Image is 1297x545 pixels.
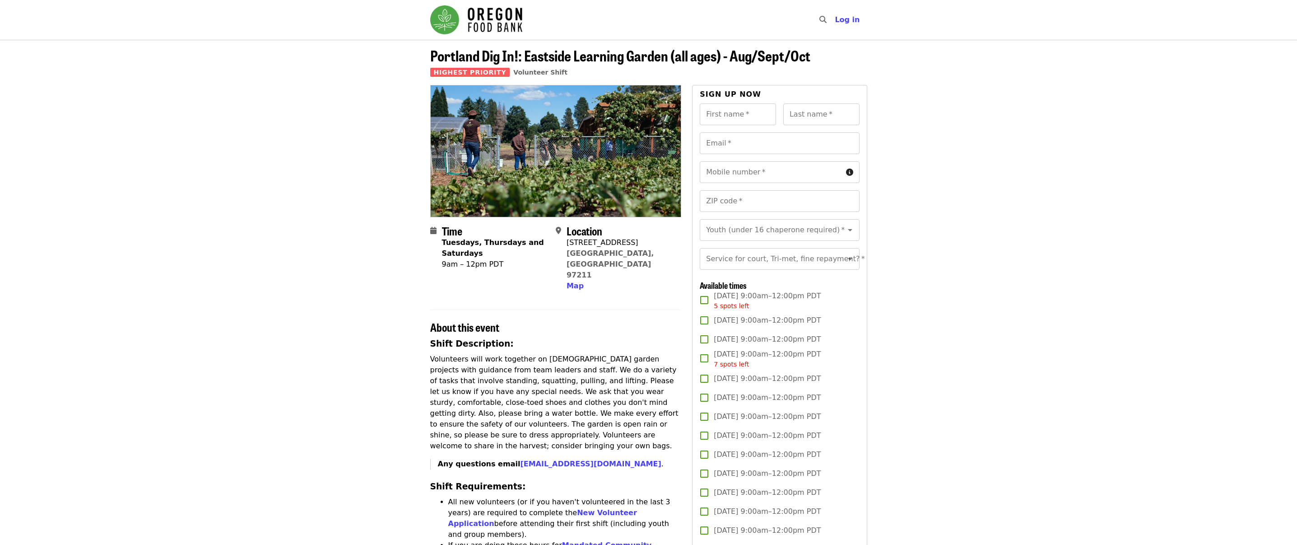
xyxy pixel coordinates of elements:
span: [DATE] 9:00am–12:00pm PDT [714,430,821,441]
span: 5 spots left [714,302,749,310]
img: Portland Dig In!: Eastside Learning Garden (all ages) - Aug/Sept/Oct organized by Oregon Food Bank [431,85,681,216]
input: Mobile number [700,161,842,183]
span: [DATE] 9:00am–12:00pm PDT [714,525,821,536]
a: Volunteer Shift [513,69,567,76]
i: search icon [819,15,827,24]
span: Portland Dig In!: Eastside Learning Garden (all ages) - Aug/Sept/Oct [430,45,810,66]
span: [DATE] 9:00am–12:00pm PDT [714,349,821,369]
img: Oregon Food Bank - Home [430,5,522,34]
strong: Any questions email [438,460,661,468]
span: [DATE] 9:00am–12:00pm PDT [714,468,821,479]
span: About this event [430,319,499,335]
span: [DATE] 9:00am–12:00pm PDT [714,373,821,384]
span: [DATE] 9:00am–12:00pm PDT [714,487,821,498]
span: Sign up now [700,90,761,99]
span: [DATE] 9:00am–12:00pm PDT [714,506,821,517]
span: [DATE] 9:00am–12:00pm PDT [714,334,821,345]
i: circle-info icon [846,168,853,177]
span: 7 spots left [714,361,749,368]
span: Available times [700,279,747,291]
input: Last name [783,103,860,125]
input: Email [700,132,859,154]
button: Map [567,281,584,291]
p: . [438,459,682,470]
li: All new volunteers (or if you haven't volunteered in the last 3 years) are required to complete t... [448,497,682,540]
strong: Tuesdays, Thursdays and Saturdays [442,238,544,258]
span: Time [442,223,462,239]
button: Open [844,224,856,236]
input: Search [832,9,839,31]
a: New Volunteer Application [448,508,637,528]
span: [DATE] 9:00am–12:00pm PDT [714,315,821,326]
a: [EMAIL_ADDRESS][DOMAIN_NAME] [520,460,661,468]
a: [GEOGRAPHIC_DATA], [GEOGRAPHIC_DATA] 97211 [567,249,654,279]
strong: Shift Description: [430,339,514,348]
div: [STREET_ADDRESS] [567,237,674,248]
input: First name [700,103,776,125]
button: Open [844,253,856,265]
input: ZIP code [700,190,859,212]
strong: Shift Requirements: [430,482,526,491]
span: [DATE] 9:00am–12:00pm PDT [714,411,821,422]
div: 9am – 12pm PDT [442,259,549,270]
p: Volunteers will work together on [DEMOGRAPHIC_DATA] garden projects with guidance from team leade... [430,354,682,451]
span: [DATE] 9:00am–12:00pm PDT [714,392,821,403]
span: Map [567,282,584,290]
button: Log in [827,11,867,29]
i: map-marker-alt icon [556,226,561,235]
i: calendar icon [430,226,437,235]
span: [DATE] 9:00am–12:00pm PDT [714,449,821,460]
span: Location [567,223,602,239]
span: Highest Priority [430,68,510,77]
span: Log in [835,15,860,24]
span: [DATE] 9:00am–12:00pm PDT [714,291,821,311]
